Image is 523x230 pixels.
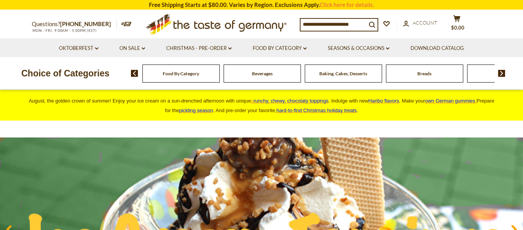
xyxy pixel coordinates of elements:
[59,44,98,53] a: Oktoberfest
[410,44,464,53] a: Download Catalog
[32,19,117,29] p: Questions?
[445,15,468,34] button: $0.00
[498,70,505,77] img: next arrow
[276,108,358,113] span: .
[320,1,374,8] a: Click here for details.
[319,71,367,76] a: Baking, Cakes, Desserts
[276,108,357,113] a: hard-to-find Christmas holiday treats
[32,28,97,33] span: MON - FRI, 9:00AM - 5:00PM (EST)
[368,98,399,104] a: Haribo flavors
[29,98,494,113] span: August, the golden crown of summer! Enjoy your ice cream on a sun-drenched afternoon with unique ...
[425,98,476,104] a: own German gummies.
[252,71,273,76] a: Beverages
[425,98,475,104] span: own German gummies
[253,44,307,53] a: Food By Category
[253,98,329,104] span: runchy, chewy, chocolaty toppings
[119,44,145,53] a: On Sale
[413,20,437,26] span: Account
[166,44,232,53] a: Christmas - PRE-ORDER
[60,20,111,27] a: [PHONE_NUMBER]
[451,25,464,31] span: $0.00
[403,19,437,27] a: Account
[163,71,199,76] a: Food By Category
[417,71,431,76] a: Breads
[251,98,329,104] a: crunchy, chewy, chocolaty toppings
[179,108,213,113] a: pickling season
[131,70,138,77] img: previous arrow
[328,44,389,53] a: Seasons & Occasions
